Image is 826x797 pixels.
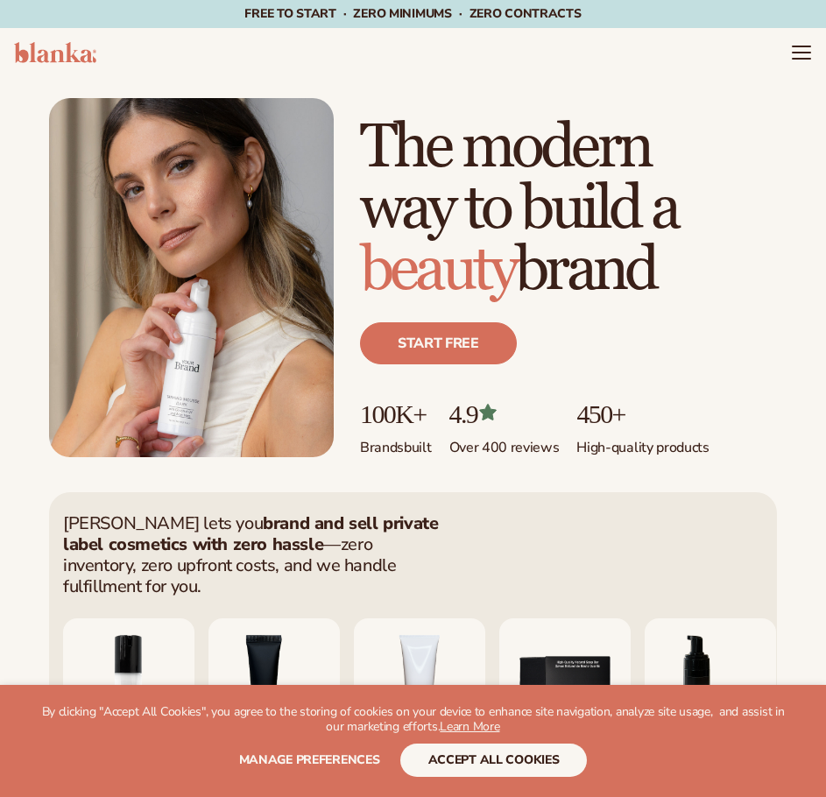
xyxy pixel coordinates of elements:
[440,718,499,735] a: Learn More
[645,618,776,750] img: Foaming beard wash.
[449,399,560,428] p: 4.9
[499,618,631,750] img: Nature bar of soap.
[244,5,581,22] span: Free to start · ZERO minimums · ZERO contracts
[791,42,812,63] summary: Menu
[49,98,334,457] img: Female holding tanning mousse.
[63,513,440,597] p: [PERSON_NAME] lets you —zero inventory, zero upfront costs, and we handle fulfillment for you.
[449,428,560,457] p: Over 400 reviews
[400,744,588,777] button: accept all cookies
[14,42,96,63] img: logo
[360,399,432,428] p: 100K+
[208,618,340,750] img: Smoothing lip balm.
[360,233,515,307] span: beauty
[360,428,432,457] p: Brands built
[354,618,485,750] img: Vitamin c cleanser.
[360,322,517,364] a: Start free
[360,117,777,301] h1: The modern way to build a brand
[239,751,380,768] span: Manage preferences
[63,511,438,556] strong: brand and sell private label cosmetics with zero hassle
[35,705,791,735] p: By clicking "Accept All Cookies", you agree to the storing of cookies on your device to enhance s...
[239,744,380,777] button: Manage preferences
[576,399,709,428] p: 450+
[63,618,194,750] img: Moisturizing lotion.
[576,428,709,457] p: High-quality products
